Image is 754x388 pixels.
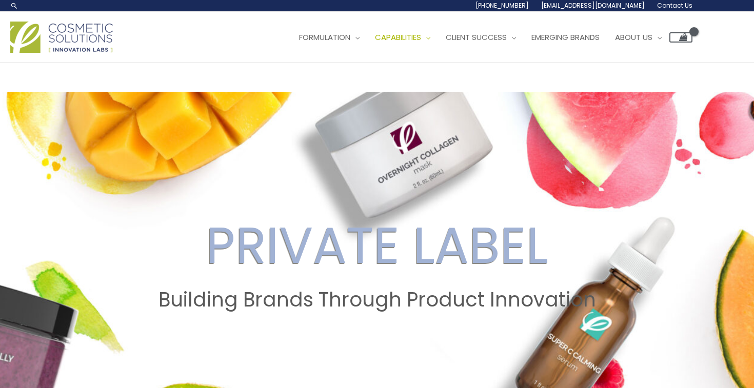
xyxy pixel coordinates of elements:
a: Formulation [291,22,367,53]
h2: Building Brands Through Product Innovation [10,288,744,312]
span: About Us [615,32,652,43]
a: View Shopping Cart, empty [669,32,692,43]
a: Emerging Brands [524,22,607,53]
img: Cosmetic Solutions Logo [10,22,113,53]
a: Search icon link [10,2,18,10]
span: Emerging Brands [531,32,600,43]
a: About Us [607,22,669,53]
span: [PHONE_NUMBER] [475,1,529,10]
span: [EMAIL_ADDRESS][DOMAIN_NAME] [541,1,645,10]
a: Capabilities [367,22,438,53]
span: Formulation [299,32,350,43]
span: Contact Us [657,1,692,10]
h2: PRIVATE LABEL [10,215,744,276]
span: Client Success [446,32,507,43]
a: Client Success [438,22,524,53]
nav: Site Navigation [284,22,692,53]
span: Capabilities [375,32,421,43]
